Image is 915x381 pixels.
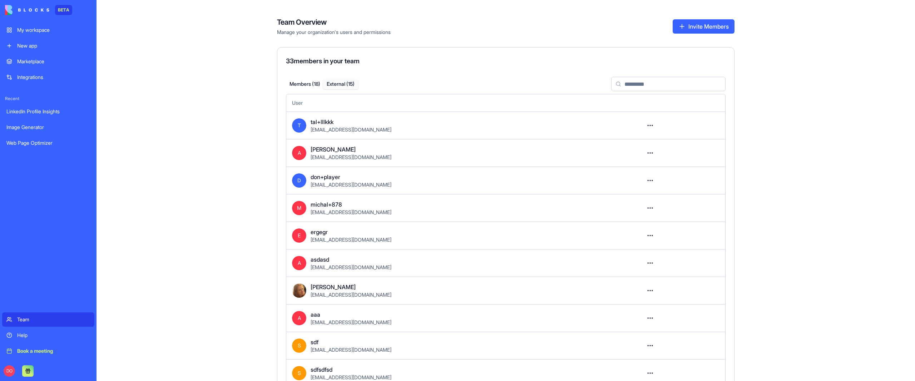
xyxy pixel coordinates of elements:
[17,74,90,81] div: Integrations
[292,201,306,215] span: M
[292,146,306,160] span: A
[311,200,342,209] span: michal+878
[17,58,90,65] div: Marketplace
[311,228,328,236] span: ergegr
[2,23,94,37] a: My workspace
[2,54,94,69] a: Marketplace
[311,127,391,133] span: [EMAIL_ADDRESS][DOMAIN_NAME]
[311,283,356,291] span: [PERSON_NAME]
[292,283,306,298] img: ACg8ocLKei314eacsaFxVShavGiZUzZWjbxSebMtrH1kMDXzXGT-_JOWdQ=s96-c
[311,374,391,380] span: [EMAIL_ADDRESS][DOMAIN_NAME]
[311,209,391,215] span: [EMAIL_ADDRESS][DOMAIN_NAME]
[311,182,391,188] span: [EMAIL_ADDRESS][DOMAIN_NAME]
[2,344,94,358] a: Book a meeting
[17,316,90,323] div: Team
[311,154,391,160] span: [EMAIL_ADDRESS][DOMAIN_NAME]
[292,228,306,243] span: E
[311,338,318,346] span: sdf
[17,347,90,355] div: Book a meeting
[311,255,329,264] span: asdasd
[2,96,94,102] span: Recent
[286,57,360,65] span: 33 members in your team
[5,5,72,15] a: BETA
[311,264,391,270] span: [EMAIL_ADDRESS][DOMAIN_NAME]
[292,118,306,133] span: T
[4,365,15,377] span: DO
[55,5,72,15] div: BETA
[2,39,94,53] a: New app
[311,118,333,126] span: tal+lllkkk
[311,365,332,374] span: sdfsdfsd
[292,366,306,380] span: S
[2,70,94,84] a: Integrations
[277,17,391,27] h4: Team Overview
[311,173,340,181] span: don+player
[311,319,391,325] span: [EMAIL_ADDRESS][DOMAIN_NAME]
[17,42,90,49] div: New app
[2,312,94,327] a: Team
[17,26,90,34] div: My workspace
[673,19,735,34] button: Invite Members
[311,145,356,154] span: [PERSON_NAME]
[286,94,637,112] th: User
[2,120,94,134] a: Image Generator
[292,338,306,353] span: S
[2,136,94,150] a: Web Page Optimizer
[311,310,320,319] span: aaa
[311,347,391,353] span: [EMAIL_ADDRESS][DOMAIN_NAME]
[6,139,90,147] div: Web Page Optimizer
[5,5,49,15] img: logo
[292,311,306,325] span: A
[2,328,94,342] a: Help
[2,104,94,119] a: LinkedIn Profile Insights
[311,237,391,243] span: [EMAIL_ADDRESS][DOMAIN_NAME]
[292,173,306,188] span: D
[287,79,323,89] button: Members ( 18 )
[323,79,358,89] button: External ( 15 )
[311,292,391,298] span: [EMAIL_ADDRESS][DOMAIN_NAME]
[6,108,90,115] div: LinkedIn Profile Insights
[277,29,391,36] span: Manage your organization's users and permissions
[292,256,306,270] span: A
[6,124,90,131] div: Image Generator
[17,332,90,339] div: Help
